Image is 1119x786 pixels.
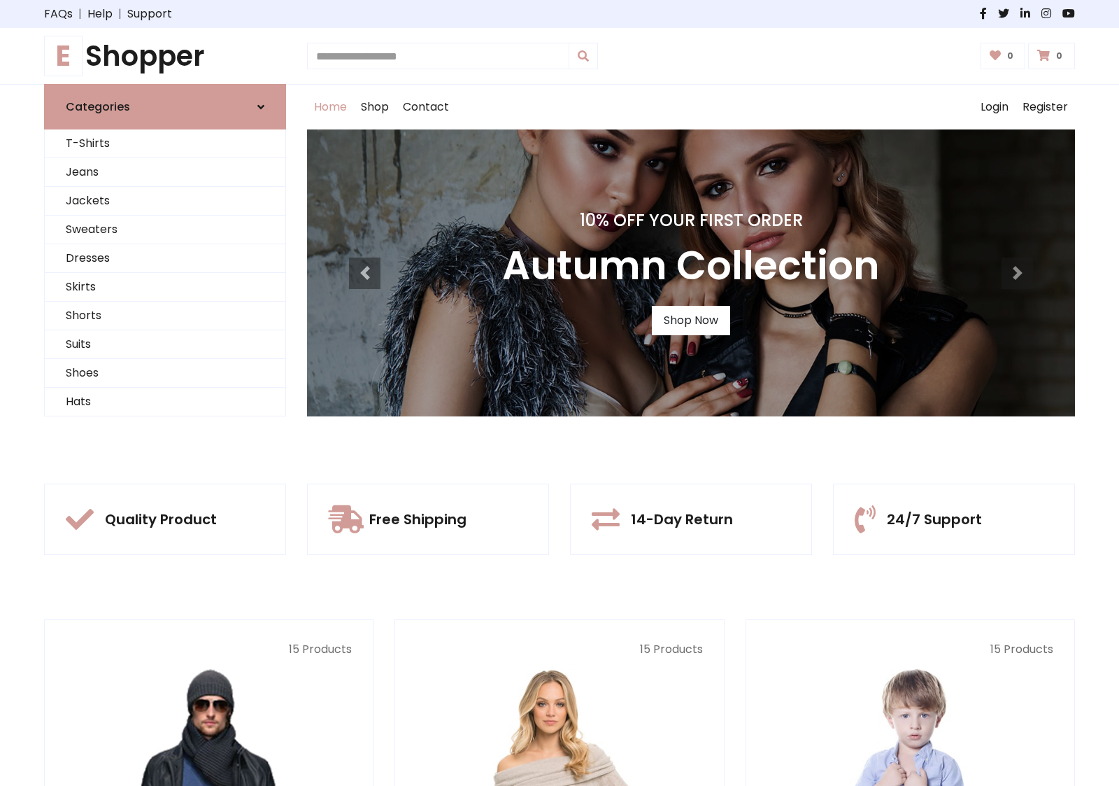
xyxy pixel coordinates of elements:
p: 15 Products [416,641,702,658]
a: T-Shirts [45,129,285,158]
a: EShopper [44,39,286,73]
h5: Quality Product [105,511,217,528]
a: Jeans [45,158,285,187]
a: Support [127,6,172,22]
h1: Shopper [44,39,286,73]
a: Shoes [45,359,285,388]
span: 0 [1053,50,1066,62]
h5: 14-Day Return [631,511,733,528]
a: Jackets [45,187,285,216]
a: Hats [45,388,285,416]
span: | [73,6,87,22]
a: 0 [1028,43,1075,69]
p: 15 Products [66,641,352,658]
span: | [113,6,127,22]
a: Contact [396,85,456,129]
a: 0 [981,43,1026,69]
span: E [44,36,83,76]
a: Home [307,85,354,129]
a: Shop [354,85,396,129]
a: Shop Now [652,306,730,335]
h3: Autumn Collection [502,242,880,289]
a: Dresses [45,244,285,273]
a: Help [87,6,113,22]
p: 15 Products [767,641,1053,658]
h6: Categories [66,100,130,113]
h5: Free Shipping [369,511,466,528]
a: Categories [44,84,286,129]
a: Login [974,85,1015,129]
span: 0 [1004,50,1017,62]
h4: 10% Off Your First Order [502,211,880,231]
a: Skirts [45,273,285,302]
h5: 24/7 Support [887,511,982,528]
a: Suits [45,330,285,359]
a: Shorts [45,302,285,330]
a: Sweaters [45,216,285,244]
a: Register [1015,85,1075,129]
a: FAQs [44,6,73,22]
